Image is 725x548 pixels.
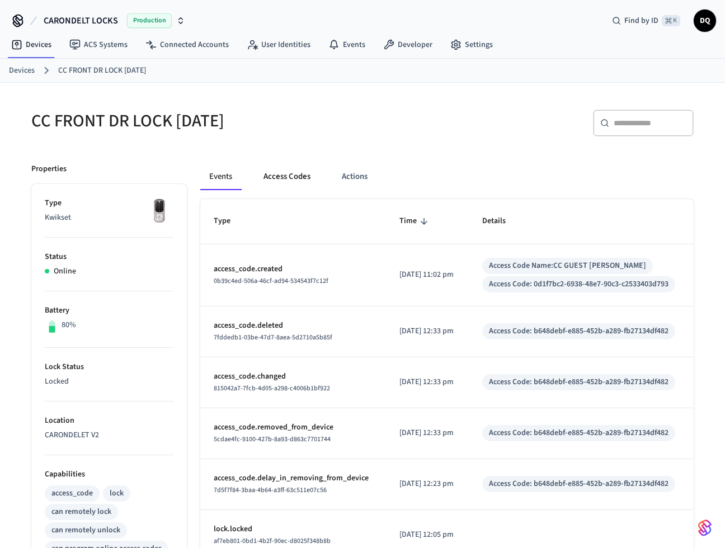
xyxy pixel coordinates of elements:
[45,197,173,209] p: Type
[482,212,520,230] span: Details
[319,35,374,55] a: Events
[399,529,455,541] p: [DATE] 12:05 pm
[399,212,431,230] span: Time
[45,361,173,373] p: Lock Status
[45,212,173,224] p: Kwikset
[214,485,327,495] span: 7d5f7f84-3baa-4b64-a3ff-63c511e07c56
[489,376,668,388] div: Access Code: b648debf-e885-452b-a289-fb27134df482
[489,478,668,490] div: Access Code: b648debf-e885-452b-a289-fb27134df482
[214,434,331,444] span: 5cdae4fc-9100-427b-8a93-d863c7701744
[45,376,173,388] p: Locked
[45,469,173,480] p: Capabilities
[214,333,332,342] span: 7fddedb1-03be-47d7-8aea-5d2710a5b85f
[662,15,680,26] span: ⌘ K
[214,212,245,230] span: Type
[60,35,136,55] a: ACS Systems
[603,11,689,31] div: Find by ID⌘ K
[58,65,146,77] a: CC FRONT DR LOCK [DATE]
[44,14,118,27] span: CARONDELT LOCKS
[441,35,502,55] a: Settings
[110,488,124,499] div: lock
[399,478,455,490] p: [DATE] 12:23 pm
[214,523,373,535] p: lock.locked
[214,384,330,393] span: 815042a7-7fcb-4d05-a298-c4006b1bf922
[45,305,173,316] p: Battery
[489,260,646,272] div: Access Code Name: CC GUEST [PERSON_NAME]
[214,473,373,484] p: access_code.delay_in_removing_from_device
[694,10,716,32] button: DQ
[214,422,373,433] p: access_code.removed_from_device
[399,325,455,337] p: [DATE] 12:33 pm
[45,415,173,427] p: Location
[54,266,76,277] p: Online
[399,269,455,281] p: [DATE] 11:02 pm
[399,427,455,439] p: [DATE] 12:33 pm
[136,35,238,55] a: Connected Accounts
[214,276,328,286] span: 0b39c4ed-506a-46cf-ad94-534543f7c12f
[200,163,241,190] button: Events
[489,427,668,439] div: Access Code: b648debf-e885-452b-a289-fb27134df482
[624,15,658,26] span: Find by ID
[2,35,60,55] a: Devices
[51,506,111,518] div: can remotely lock
[51,525,120,536] div: can remotely unlock
[489,278,668,290] div: Access Code: 0d1f7bc2-6938-48e7-90c3-c2533403d793
[62,319,76,331] p: 80%
[399,376,455,388] p: [DATE] 12:33 pm
[698,519,712,537] img: SeamLogoGradient.69752ec5.svg
[127,13,172,28] span: Production
[9,65,35,77] a: Devices
[145,197,173,225] img: Yale Assure Touchscreen Wifi Smart Lock, Satin Nickel, Front
[45,429,173,441] p: CARONDELET V2
[200,163,694,190] div: ant example
[214,320,373,332] p: access_code.deleted
[255,163,319,190] button: Access Codes
[45,251,173,263] p: Status
[31,110,356,133] h5: CC FRONT DR LOCK [DATE]
[695,11,715,31] span: DQ
[214,536,331,546] span: af7eb801-0bd1-4b2f-90ec-d8025f348b8b
[214,263,373,275] p: access_code.created
[51,488,93,499] div: access_code
[374,35,441,55] a: Developer
[31,163,67,175] p: Properties
[489,325,668,337] div: Access Code: b648debf-e885-452b-a289-fb27134df482
[333,163,376,190] button: Actions
[238,35,319,55] a: User Identities
[214,371,373,382] p: access_code.changed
